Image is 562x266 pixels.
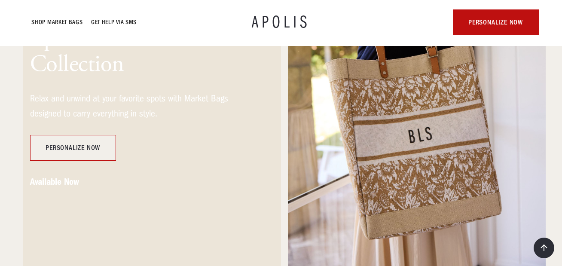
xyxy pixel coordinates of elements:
[252,14,310,31] a: APOLIS
[32,17,83,28] a: Shop Market bags
[453,9,539,35] a: personalize now
[30,135,116,161] a: personalize now
[92,17,137,28] a: GET HELP VIA SMS
[30,91,254,121] div: Relax and unwind at your favorite spots with Market Bags designed to carry everything in style.
[30,176,79,187] strong: Available Now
